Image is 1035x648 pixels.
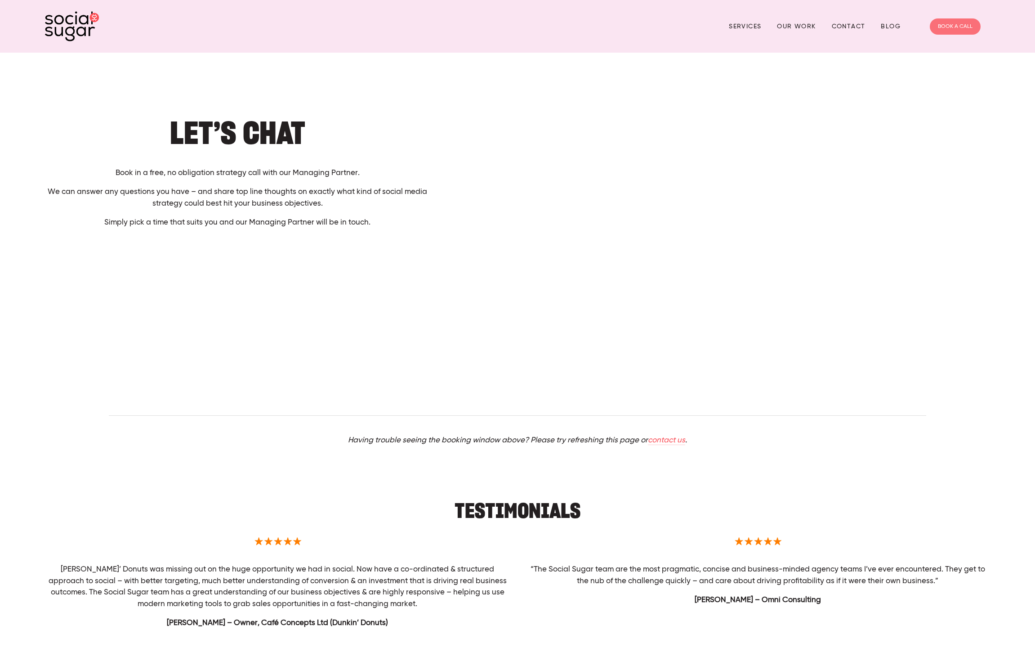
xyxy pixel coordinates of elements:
iframe: Select a Date & Time - Calendly [445,89,990,404]
a: contact us [648,436,685,445]
p: Book in a free, no obligation strategy call with our Managing Partner. [45,167,430,179]
a: Blog [881,19,901,33]
p: We can answer any questions you have – and share top line thoughts on exactly what kind of social... [45,186,430,209]
p: Simply pick a time that suits you and our Managing Partner will be in touch. [45,217,430,229]
h1: Let’s Chat [45,119,430,147]
h2: Testimonials [109,492,926,520]
img: SocialSugar [45,11,99,41]
strong: [PERSON_NAME] – Omni Consulting [695,596,821,604]
p: “The Social Sugar team are the most pragmatic, concise and business-minded agency teams I’ve ever... [525,564,990,587]
a: Services [729,19,761,33]
a: Contact [832,19,865,33]
a: Our Work [777,19,816,33]
em: contact us [648,436,685,444]
p: [PERSON_NAME]’ Donuts was missing out on the huge opportunity we had in social. Now have a co-ord... [45,564,510,610]
strong: [PERSON_NAME] – Owner, Café Concepts Ltd (Dunkin’ Donuts) [167,619,388,627]
a: BOOK A CALL [930,18,981,35]
em: Having trouble seeing the booking window above? Please try refreshing this page or [348,436,648,444]
em: . [685,436,687,444]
